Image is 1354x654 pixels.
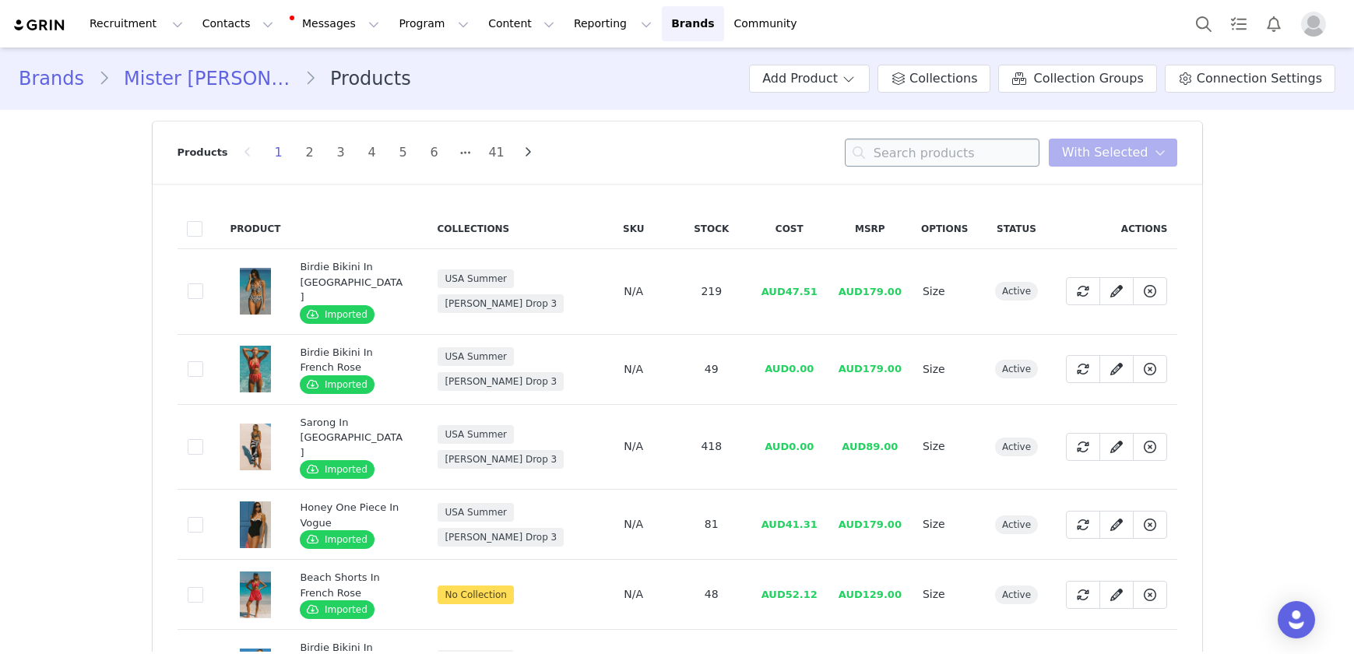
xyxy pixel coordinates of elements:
[300,600,374,619] span: Imported
[995,360,1038,378] span: active
[438,294,564,313] span: [PERSON_NAME] Drop 3
[923,361,967,378] div: Size
[662,6,723,41] a: Brands
[438,425,514,444] span: USA Summer
[923,586,967,603] div: Size
[624,518,643,530] span: N/A
[300,500,406,530] div: Honey One Piece In Vogue
[300,259,406,305] div: Birdie Bikini In [GEOGRAPHIC_DATA]
[12,18,67,33] img: grin logo
[110,65,304,93] a: Mister [PERSON_NAME]
[842,441,898,452] span: AUD89.00
[701,440,722,452] span: 418
[923,438,967,455] div: Size
[1222,6,1256,41] a: Tasks
[624,588,643,600] span: N/A
[300,345,406,375] div: Birdie Bikini In French Rose
[438,450,564,469] span: [PERSON_NAME] Drop 3
[845,139,1039,167] input: Search products
[765,363,814,374] span: AUD0.00
[705,363,719,375] span: 49
[438,585,514,604] span: No Collection
[564,6,661,41] button: Reporting
[1049,139,1177,167] button: With Selected
[705,518,719,530] span: 81
[392,142,415,163] li: 5
[240,346,271,392] img: Birdie-Bikini-In-French-Rose_SeanEnsch-102_fc7c75c3-bd18-4d1e-b2d9-b156be3dcebe.jpg
[438,503,514,522] span: USA Summer
[240,501,272,548] img: Honey-One-Piece-In-Vogue-and-Dolly-Sunglasses-In-Black_SeanEnsch-137-2_dcc42385-aa2e-4db5-b2bf-91...
[479,6,564,41] button: Content
[909,69,977,88] span: Collections
[839,286,902,297] span: AUD179.00
[624,363,643,375] span: N/A
[300,530,374,549] span: Imported
[221,209,290,249] th: Product
[705,588,719,600] span: 48
[240,268,272,315] img: Birdie-Bikini-In-Formentera_seanensch-46_362fef48-f809-4e36-a9fc-fe934b861c26.jpg
[1292,12,1342,37] button: Profile
[1055,209,1176,249] th: Actions
[19,65,98,93] a: Brands
[839,589,902,600] span: AUD129.00
[877,65,990,93] a: Collections
[193,6,283,41] button: Contacts
[240,424,272,470] img: Birdie-Bikini-In-Sambuca-and-Sarong-In-Sambuca_SeanEnsch-793_63b90e7e-ac68-4899-a729-b6b87d383062...
[1165,65,1335,93] a: Connection Settings
[329,142,353,163] li: 3
[438,372,564,391] span: [PERSON_NAME] Drop 3
[1033,69,1143,88] span: Collection Groups
[751,209,828,249] th: Cost
[701,285,722,297] span: 219
[300,570,406,600] div: Beach Shorts In French Rose
[300,415,406,461] div: Sarong In [GEOGRAPHIC_DATA]
[761,589,818,600] span: AUD52.12
[267,142,290,163] li: 1
[178,145,228,160] p: Products
[240,571,272,618] img: Birdie-Bikini-In-French-Rose-and-Beach-Shorts-In-French-Rose_SeanEnsch-809_1b3f95c6-96c0-4950-920...
[1197,69,1322,88] span: Connection Settings
[595,209,673,249] th: SKU
[998,65,1156,93] a: Collection Groups
[1062,143,1148,162] span: With Selected
[283,6,389,41] button: Messages
[300,305,374,324] span: Imported
[438,528,564,547] span: [PERSON_NAME] Drop 3
[485,142,508,163] li: 41
[427,209,594,249] th: Collections
[761,519,818,530] span: AUD41.31
[298,142,322,163] li: 2
[438,269,514,288] span: USA Summer
[765,441,814,452] span: AUD0.00
[300,460,374,479] span: Imported
[80,6,192,41] button: Recruitment
[912,209,978,249] th: Options
[923,516,967,533] div: Size
[828,209,912,249] th: MSRP
[1278,601,1315,638] div: Open Intercom Messenger
[977,209,1055,249] th: Status
[995,585,1038,604] span: active
[1257,6,1291,41] button: Notifications
[761,286,818,297] span: AUD47.51
[624,285,643,297] span: N/A
[995,515,1038,534] span: active
[749,65,870,93] button: Add Product
[360,142,384,163] li: 4
[923,283,967,300] div: Size
[995,282,1038,301] span: active
[995,438,1038,456] span: active
[300,375,374,394] span: Imported
[624,440,643,452] span: N/A
[438,347,514,366] span: USA Summer
[673,209,751,249] th: Stock
[1187,6,1221,41] button: Search
[423,142,446,163] li: 6
[1301,12,1326,37] img: placeholder-profile.jpg
[389,6,478,41] button: Program
[839,519,902,530] span: AUD179.00
[839,363,902,374] span: AUD179.00
[725,6,814,41] a: Community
